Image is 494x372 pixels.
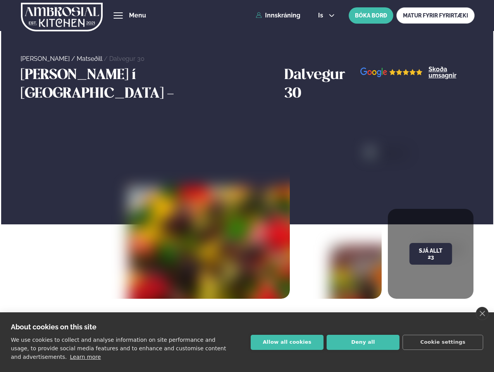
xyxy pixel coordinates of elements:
[11,323,96,331] strong: About cookies on this site
[403,335,483,350] button: Cookie settings
[409,243,452,265] button: Sjá allt 23
[284,66,360,103] h3: Dalvegur 30
[21,1,103,33] img: logo
[312,12,341,19] button: is
[318,12,325,19] span: is
[476,307,489,320] a: close
[109,55,145,62] a: Dalvegur 30
[21,66,281,103] h3: [PERSON_NAME] í [GEOGRAPHIC_DATA] -
[360,67,423,77] img: image alt
[256,12,300,19] a: Innskráning
[251,335,324,350] button: Allow all cookies
[77,55,102,62] a: Matseðill
[21,55,70,62] a: [PERSON_NAME]
[349,7,393,24] button: BÓKA BORÐ
[330,245,433,353] img: image alt
[396,7,475,24] a: MATUR FYRIR FYRIRTÆKI
[327,335,399,350] button: Deny all
[104,55,109,62] span: /
[71,55,77,62] span: /
[11,337,226,360] p: We use cookies to collect and analyse information on site performance and usage, to provide socia...
[70,354,101,360] a: Learn more
[429,66,474,79] a: Skoða umsagnir
[114,11,123,20] button: hamburger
